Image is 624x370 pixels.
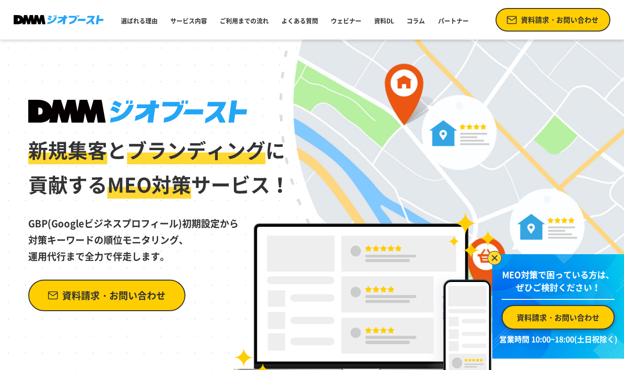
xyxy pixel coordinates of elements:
[278,12,322,29] a: よくある質問
[521,15,599,25] span: 資料請求・お問い合わせ
[502,305,615,330] a: 資料請求・お問い合わせ
[117,12,161,29] a: 選ばれる理由
[28,280,185,311] a: 資料請求・お問い合わせ
[498,333,618,345] p: 営業時間 10:00~18:00(土日祝除く)
[167,12,211,29] a: サービス内容
[28,202,291,265] p: GBP(Googleビジネスプロフィール)初期設定から 対策キーワードの順位モニタリング、 運用代行まで全力で伴走します。
[62,287,166,304] span: 資料請求・お問い合わせ
[488,251,502,265] img: バナーを閉じる
[28,100,291,202] h1: と に 貢献する サービス！
[28,100,247,123] img: DMMジオブースト
[127,135,265,164] span: ブランディング
[517,312,600,323] span: 資料請求・お問い合わせ
[502,268,615,300] p: MEO対策で困っている方は、 ぜひご検討ください！
[107,169,191,199] span: MEO対策
[327,12,365,29] a: ウェビナー
[496,8,610,32] a: 資料請求・お問い合わせ
[28,135,107,164] span: 新規集客
[216,12,272,29] a: ご利用までの流れ
[434,12,472,29] a: パートナー
[14,15,103,24] img: DMMジオブースト
[370,12,398,29] a: 資料DL
[403,12,429,29] a: コラム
